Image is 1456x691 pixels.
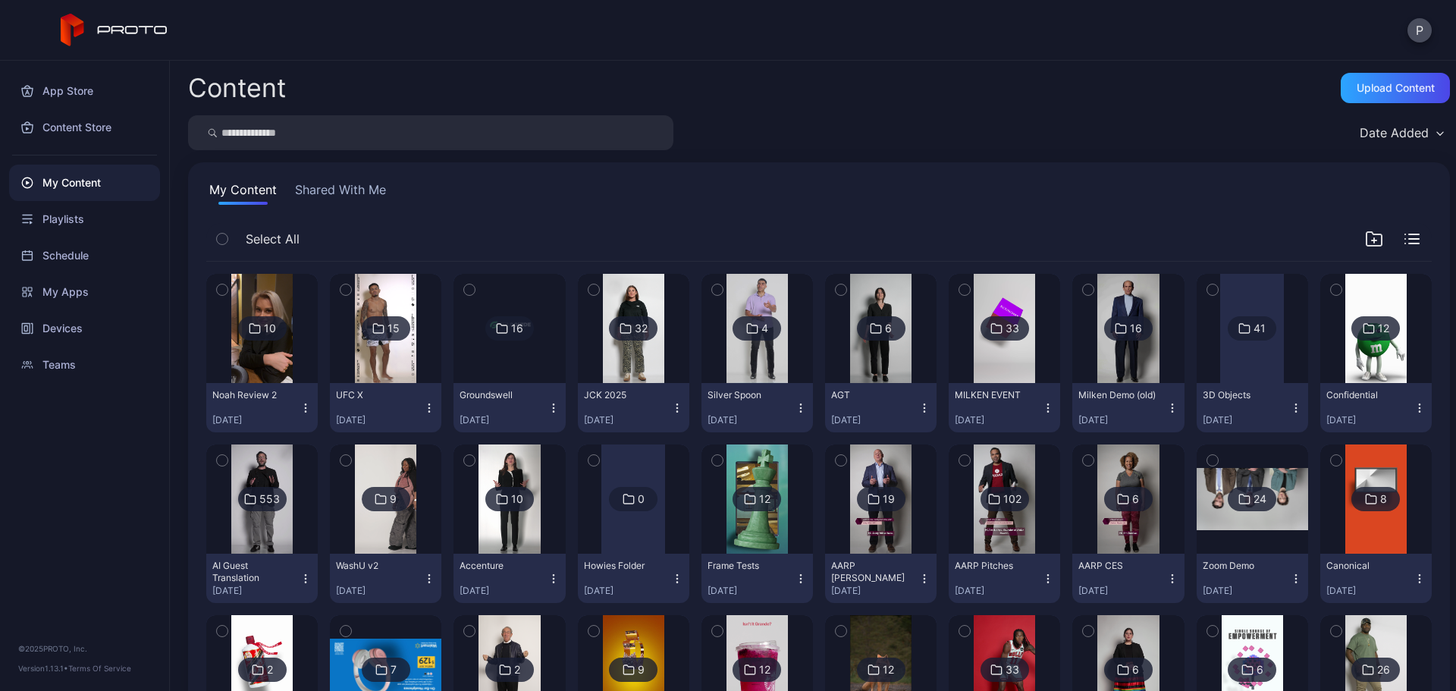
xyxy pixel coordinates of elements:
[206,383,318,432] button: Noah Review 2[DATE]
[259,492,280,506] div: 553
[1203,585,1290,597] div: [DATE]
[955,414,1042,426] div: [DATE]
[831,389,915,401] div: AGT
[9,310,160,347] a: Devices
[511,492,523,506] div: 10
[1257,663,1263,677] div: 6
[212,560,296,584] div: AI Guest Translation
[336,585,423,597] div: [DATE]
[1130,322,1142,335] div: 16
[9,165,160,201] div: My Content
[759,492,770,506] div: 12
[267,663,273,677] div: 2
[1254,492,1266,506] div: 24
[701,383,813,432] button: Silver Spoon[DATE]
[708,560,791,572] div: Frame Tests
[336,389,419,401] div: UFC X
[390,492,397,506] div: 9
[212,414,300,426] div: [DATE]
[188,75,286,101] div: Content
[759,663,770,677] div: 12
[18,642,151,655] div: © 2025 PROTO, Inc.
[1203,414,1290,426] div: [DATE]
[1003,492,1021,506] div: 102
[1352,115,1450,150] button: Date Added
[825,554,937,603] button: AARP [PERSON_NAME][DATE]
[68,664,131,673] a: Terms Of Service
[949,554,1060,603] button: AARP Pitches[DATE]
[1326,585,1414,597] div: [DATE]
[1078,389,1162,401] div: Milken Demo (old)
[246,230,300,248] span: Select All
[708,389,791,401] div: Silver Spoon
[638,663,645,677] div: 9
[708,414,795,426] div: [DATE]
[584,585,671,597] div: [DATE]
[391,663,397,677] div: 7
[9,201,160,237] a: Playlists
[1078,560,1162,572] div: AARP CES
[9,109,160,146] div: Content Store
[831,585,918,597] div: [DATE]
[388,322,400,335] div: 15
[206,554,318,603] button: AI Guest Translation[DATE]
[1078,585,1166,597] div: [DATE]
[1357,82,1435,94] div: Upload Content
[212,585,300,597] div: [DATE]
[9,274,160,310] a: My Apps
[1378,322,1389,335] div: 12
[1072,383,1184,432] button: Milken Demo (old)[DATE]
[1341,73,1450,103] button: Upload Content
[1197,554,1308,603] button: Zoom Demo[DATE]
[336,560,419,572] div: WashU v2
[1326,414,1414,426] div: [DATE]
[9,237,160,274] a: Schedule
[831,560,915,584] div: AARP Andy
[955,585,1042,597] div: [DATE]
[460,389,543,401] div: Groundswell
[9,347,160,383] a: Teams
[18,664,68,673] span: Version 1.13.1 •
[514,663,520,677] div: 2
[460,414,547,426] div: [DATE]
[1197,383,1308,432] button: 3D Objects[DATE]
[264,322,276,335] div: 10
[1377,663,1390,677] div: 26
[330,383,441,432] button: UFC X[DATE]
[1132,663,1139,677] div: 6
[584,389,667,401] div: JCK 2025
[1203,560,1286,572] div: Zoom Demo
[831,414,918,426] div: [DATE]
[1326,389,1410,401] div: Confidential
[1407,18,1432,42] button: P
[883,492,895,506] div: 19
[453,554,565,603] button: Accenture[DATE]
[1380,492,1387,506] div: 8
[212,389,296,401] div: Noah Review 2
[761,322,768,335] div: 4
[1320,554,1432,603] button: Canonical[DATE]
[330,554,441,603] button: WashU v2[DATE]
[460,585,547,597] div: [DATE]
[292,181,389,205] button: Shared With Me
[885,322,892,335] div: 6
[1006,663,1019,677] div: 33
[949,383,1060,432] button: MILKEN EVENT[DATE]
[453,383,565,432] button: Groundswell[DATE]
[511,322,523,335] div: 16
[955,560,1038,572] div: AARP Pitches
[584,560,667,572] div: Howies Folder
[1132,492,1139,506] div: 6
[1320,383,1432,432] button: Confidential[DATE]
[708,585,795,597] div: [DATE]
[1072,554,1184,603] button: AARP CES[DATE]
[336,414,423,426] div: [DATE]
[1326,560,1410,572] div: Canonical
[578,554,689,603] button: Howies Folder[DATE]
[1078,414,1166,426] div: [DATE]
[578,383,689,432] button: JCK 2025[DATE]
